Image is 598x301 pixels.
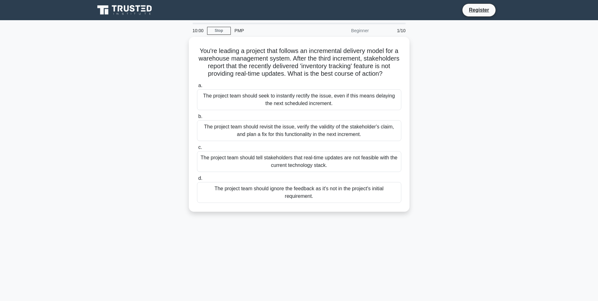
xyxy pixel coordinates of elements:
[198,175,202,181] span: d.
[465,6,493,14] a: Register
[189,24,207,37] div: 10:00
[197,120,401,141] div: The project team should revisit the issue, verify the validity of the stakeholder's claim, and pl...
[231,24,317,37] div: PMP
[197,182,401,203] div: The project team should ignore the feedback as it's not in the project's initial requirement.
[373,24,409,37] div: 1/10
[198,83,202,88] span: a.
[197,151,401,172] div: The project team should tell stakeholders that real-time updates are not feasible with the curren...
[196,47,402,78] h5: You're leading a project that follows an incremental delivery model for a warehouse management sy...
[198,114,202,119] span: b.
[317,24,373,37] div: Beginner
[207,27,231,35] a: Stop
[198,145,202,150] span: c.
[197,89,401,110] div: The project team should seek to instantly rectify the issue, even if this means delaying the next...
